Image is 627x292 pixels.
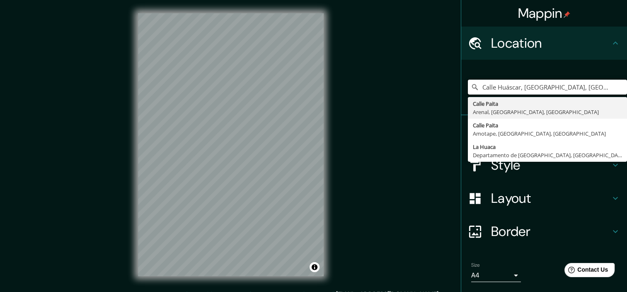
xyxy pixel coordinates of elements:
div: Location [461,27,627,60]
canvas: Map [138,13,324,276]
label: Size [471,262,480,269]
div: Calle Paita [473,100,622,108]
img: pin-icon.png [564,11,570,18]
div: Pins [461,115,627,148]
h4: Mappin [518,5,571,22]
div: Calle Paita [473,121,622,129]
div: Layout [461,182,627,215]
input: Pick your city or area [468,80,627,95]
div: Amotape, [GEOGRAPHIC_DATA], [GEOGRAPHIC_DATA] [473,129,622,138]
h4: Border [491,223,610,240]
div: Arenal, [GEOGRAPHIC_DATA], [GEOGRAPHIC_DATA] [473,108,622,116]
div: La Huaca [473,143,622,151]
h4: Layout [491,190,610,207]
div: Departamento de [GEOGRAPHIC_DATA], [GEOGRAPHIC_DATA] [473,151,622,159]
div: Style [461,148,627,182]
iframe: Help widget launcher [553,260,618,283]
div: Border [461,215,627,248]
div: A4 [471,269,521,282]
h4: Location [491,35,610,51]
h4: Style [491,157,610,173]
button: Toggle attribution [310,262,320,272]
